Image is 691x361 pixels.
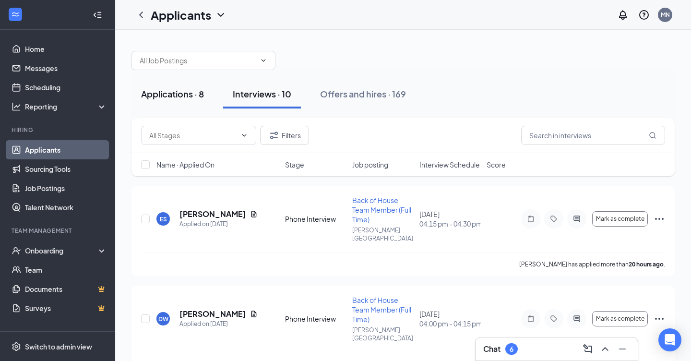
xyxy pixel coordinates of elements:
svg: ChevronDown [260,57,267,64]
svg: WorkstreamLogo [11,10,20,19]
svg: ChevronLeft [135,9,147,21]
p: [PERSON_NAME][GEOGRAPHIC_DATA] [352,226,414,242]
svg: Settings [12,342,21,351]
span: 04:15 pm - 04:30 pm [419,219,481,229]
a: Messages [25,59,107,78]
div: Open Intercom Messenger [658,328,681,351]
svg: UserCheck [12,246,21,255]
p: [PERSON_NAME] has applied more than . [519,260,665,268]
div: Onboarding [25,246,99,255]
div: Offers and hires · 169 [320,88,406,100]
a: Talent Network [25,198,107,217]
svg: Tag [548,215,560,223]
a: Sourcing Tools [25,159,107,179]
h5: [PERSON_NAME] [179,209,246,219]
span: Mark as complete [596,216,644,222]
span: Score [487,160,506,169]
h1: Applicants [151,7,211,23]
svg: Collapse [93,10,102,20]
a: Team [25,260,107,279]
svg: Note [525,315,536,323]
div: Applications · 8 [141,88,204,100]
a: Scheduling [25,78,107,97]
svg: ActiveChat [571,215,583,223]
svg: QuestionInfo [638,9,650,21]
span: Stage [285,160,304,169]
svg: Analysis [12,102,21,111]
button: Mark as complete [592,311,648,326]
div: DW [158,315,168,323]
div: Applied on [DATE] [179,219,258,229]
svg: ComposeMessage [582,343,594,355]
svg: Ellipses [654,213,665,225]
a: SurveysCrown [25,299,107,318]
svg: Minimize [617,343,628,355]
button: Filter Filters [260,126,309,145]
svg: ActiveChat [571,315,583,323]
span: Name · Applied On [156,160,214,169]
span: Interview Schedule [419,160,480,169]
b: 20 hours ago [629,261,664,268]
div: Interviews · 10 [233,88,291,100]
a: Home [25,39,107,59]
button: Minimize [615,341,630,357]
div: Phone Interview [285,214,346,224]
svg: Notifications [617,9,629,21]
input: Search in interviews [521,126,665,145]
button: Mark as complete [592,211,648,227]
div: 6 [510,345,513,353]
svg: ChevronDown [240,132,248,139]
a: DocumentsCrown [25,279,107,299]
svg: Document [250,310,258,318]
div: Hiring [12,126,105,134]
svg: Filter [268,130,280,141]
span: Back of House Team Member (Full Time) [352,296,411,324]
a: Applicants [25,140,107,159]
span: Job posting [352,160,388,169]
h5: [PERSON_NAME] [179,309,246,319]
svg: ChevronUp [599,343,611,355]
svg: Ellipses [654,313,665,325]
div: MN [661,11,670,19]
div: ES [160,215,167,223]
button: ChevronUp [597,341,613,357]
button: ComposeMessage [580,341,596,357]
a: Job Postings [25,179,107,198]
span: Back of House Team Member (Full Time) [352,196,411,224]
span: 04:00 pm - 04:15 pm [419,319,481,328]
div: Team Management [12,227,105,235]
div: Phone Interview [285,314,346,324]
svg: Tag [548,315,560,323]
div: Applied on [DATE] [179,319,258,329]
p: [PERSON_NAME][GEOGRAPHIC_DATA] [352,326,414,342]
div: [DATE] [419,309,481,328]
input: All Job Postings [140,55,256,66]
div: [DATE] [419,209,481,229]
div: Reporting [25,102,107,111]
input: All Stages [149,130,237,141]
div: Switch to admin view [25,342,92,351]
h3: Chat [483,344,500,354]
svg: MagnifyingGlass [649,132,656,139]
span: Mark as complete [596,315,644,322]
svg: ChevronDown [215,9,226,21]
svg: Note [525,215,536,223]
svg: Document [250,210,258,218]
